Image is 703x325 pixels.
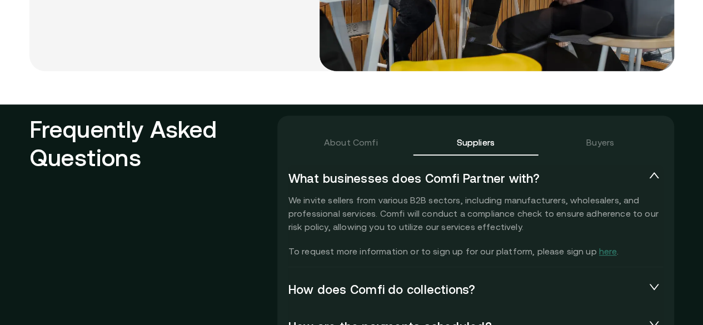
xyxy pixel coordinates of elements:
[324,136,378,149] div: About Comfi
[288,282,645,298] span: How does Comfi do collections?
[288,276,663,304] div: How does Comfi do collections?
[456,136,494,149] div: Suppliers
[649,170,660,181] span: expanded
[288,164,663,193] div: What businesses does Comfi Partner with?
[599,246,617,256] a: here
[649,281,660,292] span: collapsed
[586,136,614,149] div: Buyers
[288,193,663,258] p: We invite sellers from various B2B sectors, including manufacturers, wholesalers, and professiona...
[288,171,645,187] span: What businesses does Comfi Partner with?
